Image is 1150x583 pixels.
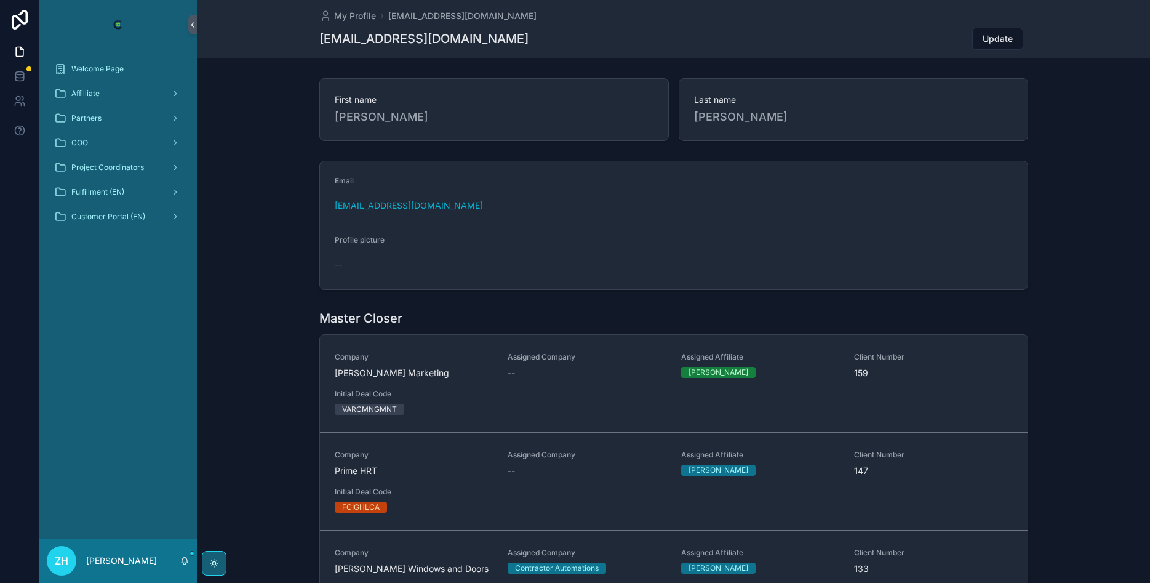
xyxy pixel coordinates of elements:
span: Client Number [854,548,1013,558]
span: Welcome Page [71,64,124,74]
p: [PERSON_NAME] [86,555,157,567]
span: Assigned Affiliate [681,450,840,460]
span: Prime HRT [335,465,493,477]
button: Update [972,28,1023,50]
span: Client Number [854,450,1013,460]
span: Project Coordinators [71,163,144,172]
div: [PERSON_NAME] [689,563,748,574]
span: Fulfillment (EN) [71,187,124,197]
span: [PERSON_NAME] Windows and Doors [335,563,493,575]
h1: Master Closer [319,310,402,327]
span: Assigned Company [508,352,666,362]
span: -- [335,259,342,271]
div: FCIGHLCA [342,502,380,513]
span: Email [335,176,354,185]
span: Affilliate [71,89,100,99]
div: Contractor Automations [515,563,599,574]
span: Customer Portal (EN) [71,212,145,222]
span: Update [983,33,1013,45]
span: [PERSON_NAME] [335,108,653,126]
span: 159 [854,367,1013,379]
span: [PERSON_NAME] [694,108,1013,126]
span: Assigned Company [508,450,666,460]
span: Partners [71,113,102,123]
span: Assigned Company [508,548,666,558]
a: Project Coordinators [47,156,190,179]
a: [EMAIL_ADDRESS][DOMAIN_NAME] [388,10,537,22]
a: Company[PERSON_NAME] MarketingAssigned Company--Assigned Affiliate[PERSON_NAME]Client Number159In... [320,335,1028,432]
span: Assigned Affiliate [681,352,840,362]
div: VARCMNGMNT [342,404,397,415]
span: Initial Deal Code [335,389,493,399]
span: My Profile [334,10,376,22]
a: Fulfillment (EN) [47,181,190,203]
div: [PERSON_NAME] [689,367,748,378]
a: COO [47,132,190,154]
span: ZH [55,553,68,568]
a: My Profile [319,10,376,22]
span: Company [335,548,493,558]
a: Customer Portal (EN) [47,206,190,228]
span: 133 [854,563,1013,575]
span: Company [335,352,493,362]
span: 147 [854,465,1013,477]
h1: [EMAIL_ADDRESS][DOMAIN_NAME] [319,30,529,47]
a: CompanyPrime HRTAssigned Company--Assigned Affiliate[PERSON_NAME]Client Number147Initial Deal Cod... [320,432,1028,530]
span: Last name [694,94,1013,106]
a: Partners [47,107,190,129]
span: [PERSON_NAME] Marketing [335,367,493,379]
span: COO [71,138,88,148]
span: Profile picture [335,235,385,244]
span: Company [335,450,493,460]
img: App logo [108,15,128,34]
a: [EMAIL_ADDRESS][DOMAIN_NAME] [335,199,483,212]
a: Welcome Page [47,58,190,80]
span: Initial Deal Code [335,487,493,497]
div: scrollable content [39,49,197,244]
span: -- [508,465,515,477]
span: Client Number [854,352,1013,362]
span: -- [508,367,515,379]
span: First name [335,94,653,106]
span: Assigned Affiliate [681,548,840,558]
div: [PERSON_NAME] [689,465,748,476]
a: Affilliate [47,82,190,105]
